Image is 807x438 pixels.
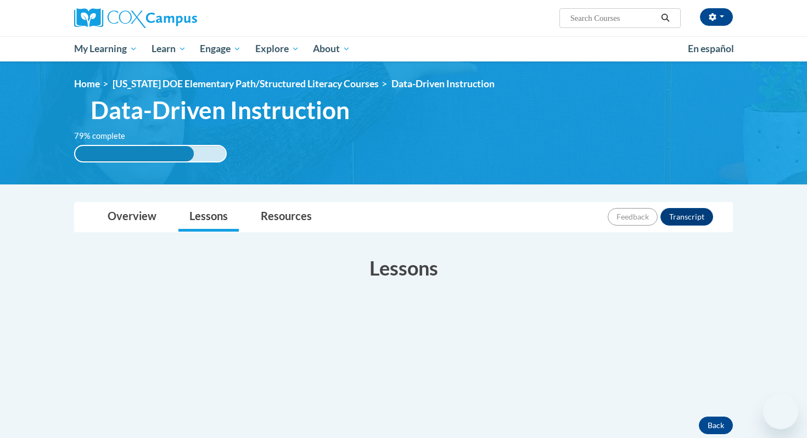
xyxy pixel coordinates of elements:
a: Lessons [178,203,239,232]
h3: Lessons [74,254,733,282]
span: About [313,42,350,55]
a: Cox Campus [74,8,283,28]
input: Search Courses [569,12,657,25]
img: Cox Campus [74,8,197,28]
button: Search [657,12,674,25]
span: Learn [152,42,186,55]
span: Data-Driven Instruction [91,96,350,125]
a: Engage [193,36,248,61]
div: Main menu [58,36,749,61]
a: My Learning [67,36,144,61]
a: [US_STATE] DOE Elementary Path/Structured Literacy Courses [113,78,379,89]
button: Transcript [660,208,713,226]
button: Feedback [608,208,658,226]
iframe: Button to launch messaging window [763,394,798,429]
span: En español [688,43,734,54]
a: Learn [144,36,193,61]
label: 79% complete [74,130,137,142]
span: Data-Driven Instruction [391,78,495,89]
a: Overview [97,203,167,232]
a: About [306,36,358,61]
span: Engage [200,42,241,55]
button: Account Settings [700,8,733,26]
span: My Learning [74,42,137,55]
a: Explore [248,36,306,61]
a: Home [74,78,100,89]
div: 79% complete [75,146,194,161]
span: Explore [255,42,299,55]
a: Resources [250,203,323,232]
button: Back [699,417,733,434]
a: En español [681,37,741,60]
